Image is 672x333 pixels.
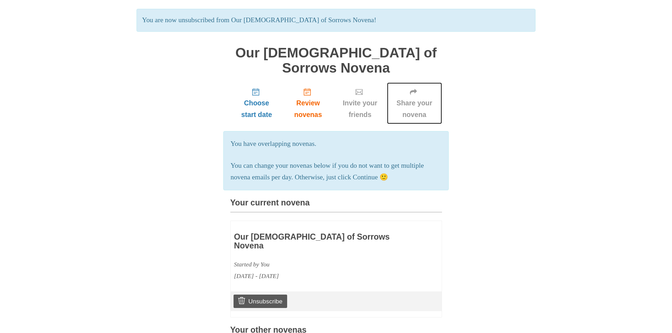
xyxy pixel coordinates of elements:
p: You are now unsubscribed from Our [DEMOGRAPHIC_DATA] of Sorrows Novena! [137,9,535,32]
h3: Your current novena [230,198,442,212]
p: You have overlapping novenas. [231,138,442,150]
a: Invite your friends [333,82,387,124]
a: Share your novena [387,82,442,124]
span: Choose start date [237,97,276,121]
a: Unsubscribe [234,295,287,308]
span: Share your novena [394,97,435,121]
a: Review novenas [283,82,333,124]
span: Invite your friends [340,97,380,121]
span: Review novenas [290,97,326,121]
div: Started by You [234,259,397,270]
h1: Our [DEMOGRAPHIC_DATA] of Sorrows Novena [230,45,442,75]
h3: Our [DEMOGRAPHIC_DATA] of Sorrows Novena [234,233,397,251]
a: Choose start date [230,82,283,124]
div: [DATE] - [DATE] [234,270,397,282]
p: You can change your novenas below if you do not want to get multiple novena emails per day. Other... [231,160,442,183]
